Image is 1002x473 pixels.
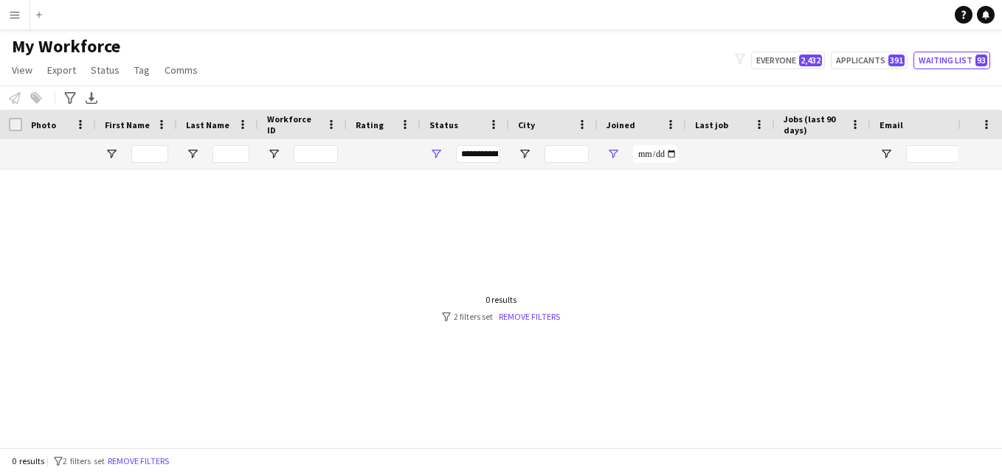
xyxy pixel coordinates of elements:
[518,119,535,130] span: City
[63,455,105,466] span: 2 filters set
[91,63,120,77] span: Status
[165,63,198,77] span: Comms
[105,147,118,161] button: Open Filter Menu
[83,89,100,107] app-action-btn: Export XLSX
[429,147,443,161] button: Open Filter Menu
[134,63,150,77] span: Tag
[47,63,76,77] span: Export
[105,453,172,469] button: Remove filters
[442,294,560,305] div: 0 results
[61,89,79,107] app-action-btn: Advanced filters
[880,119,903,130] span: Email
[105,119,150,130] span: First Name
[12,63,32,77] span: View
[213,145,249,163] input: Last Name Filter Input
[356,119,384,130] span: Rating
[85,60,125,80] a: Status
[695,119,728,130] span: Last job
[128,60,156,80] a: Tag
[6,60,38,80] a: View
[607,147,620,161] button: Open Filter Menu
[633,145,677,163] input: Joined Filter Input
[294,145,338,163] input: Workforce ID Filter Input
[267,113,320,136] span: Workforce ID
[880,147,893,161] button: Open Filter Menu
[31,119,56,130] span: Photo
[545,145,589,163] input: City Filter Input
[799,55,822,66] span: 2,432
[442,311,560,322] div: 2 filters set
[888,55,905,66] span: 391
[186,119,229,130] span: Last Name
[831,52,908,69] button: Applicants391
[499,311,560,322] a: Remove filters
[9,118,22,131] input: Column with Header Selection
[186,147,199,161] button: Open Filter Menu
[751,52,825,69] button: Everyone2,432
[131,145,168,163] input: First Name Filter Input
[267,147,280,161] button: Open Filter Menu
[429,119,458,130] span: Status
[518,147,531,161] button: Open Filter Menu
[12,35,120,57] span: My Workforce
[607,119,635,130] span: Joined
[975,55,987,66] span: 93
[159,60,204,80] a: Comms
[784,113,844,136] span: Jobs (last 90 days)
[41,60,82,80] a: Export
[913,52,990,69] button: Waiting list93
